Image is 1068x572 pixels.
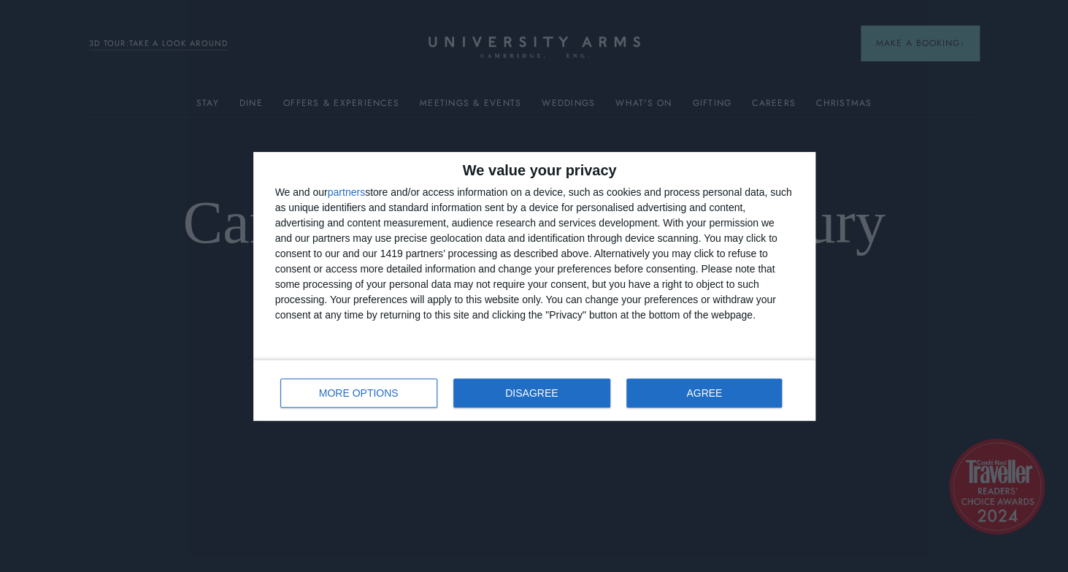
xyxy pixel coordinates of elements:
span: DISAGREE [505,388,558,398]
button: DISAGREE [453,378,610,408]
span: AGREE [686,388,722,398]
div: We and our store and/or access information on a device, such as cookies and process personal data... [275,185,794,323]
h2: We value your privacy [275,163,794,178]
div: qc-cmp2-ui [253,152,815,421]
span: MORE OPTIONS [319,388,399,398]
button: MORE OPTIONS [280,378,437,408]
button: AGREE [626,378,783,408]
button: partners [328,187,365,197]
